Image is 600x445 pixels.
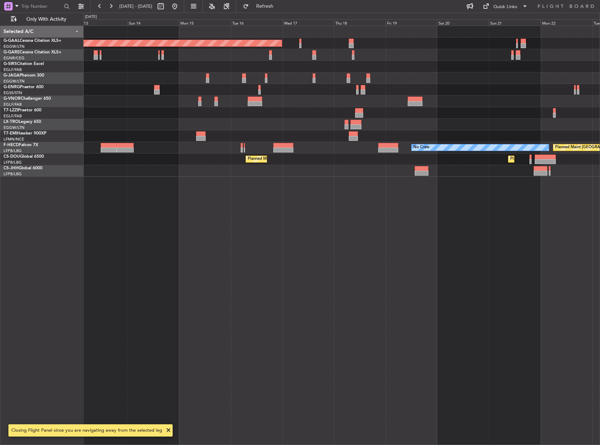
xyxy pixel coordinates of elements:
[4,39,61,43] a: G-GAALCessna Citation XLS+
[4,73,44,78] a: G-JAGAPhenom 300
[4,62,44,66] a: G-SIRSCitation Excel
[413,142,429,153] div: No Crew
[4,160,22,165] a: LFPB/LBG
[4,67,22,72] a: EGLF/FAB
[4,85,44,89] a: G-ENRGPraetor 600
[4,166,42,170] a: CS-JHHGlobal 6000
[282,19,334,26] div: Wed 17
[386,19,437,26] div: Fri 19
[489,19,540,26] div: Sun 21
[437,19,489,26] div: Sat 20
[231,19,282,26] div: Tue 16
[85,14,97,20] div: [DATE]
[4,62,17,66] span: G-SIRS
[4,120,41,124] a: LX-TROLegacy 650
[127,19,179,26] div: Sun 14
[4,120,19,124] span: LX-TRO
[4,108,18,112] span: T7-LZZI
[4,143,38,147] a: F-HECDFalcon 7X
[11,427,162,434] div: Closing Flight Panel since you are navigating away from the selected leg
[119,3,152,9] span: [DATE] - [DATE]
[4,97,51,101] a: G-VNORChallenger 650
[4,148,22,153] a: LFPB/LBG
[4,79,25,84] a: EGGW/LTN
[21,1,62,12] input: Trip Number
[4,137,24,142] a: LFMN/NCE
[541,19,592,26] div: Mon 22
[4,131,17,136] span: T7-EMI
[334,19,386,26] div: Thu 18
[240,1,282,12] button: Refresh
[493,4,517,11] div: Quick Links
[179,19,231,26] div: Mon 15
[4,131,46,136] a: T7-EMIHawker 900XP
[4,50,61,54] a: G-GARECessna Citation XLS+
[4,108,41,112] a: T7-LZZIPraetor 600
[4,171,22,177] a: LFPB/LBG
[4,113,22,119] a: EGLF/FAB
[4,125,25,130] a: EGGW/LTN
[8,14,76,25] button: Only With Activity
[18,17,74,22] span: Only With Activity
[4,55,25,61] a: EGNR/CEG
[76,19,127,26] div: Sat 13
[479,1,531,12] button: Quick Links
[4,166,19,170] span: CS-JHH
[4,143,19,147] span: F-HECD
[250,4,280,9] span: Refresh
[4,44,25,49] a: EGGW/LTN
[4,73,20,78] span: G-JAGA
[4,50,20,54] span: G-GARE
[248,154,358,164] div: Planned Maint [GEOGRAPHIC_DATA] ([GEOGRAPHIC_DATA])
[4,155,20,159] span: CS-DOU
[4,97,21,101] span: G-VNOR
[4,85,20,89] span: G-ENRG
[4,39,20,43] span: G-GAAL
[4,102,22,107] a: EGLF/FAB
[4,155,44,159] a: CS-DOUGlobal 6500
[4,90,22,96] a: EGSS/STN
